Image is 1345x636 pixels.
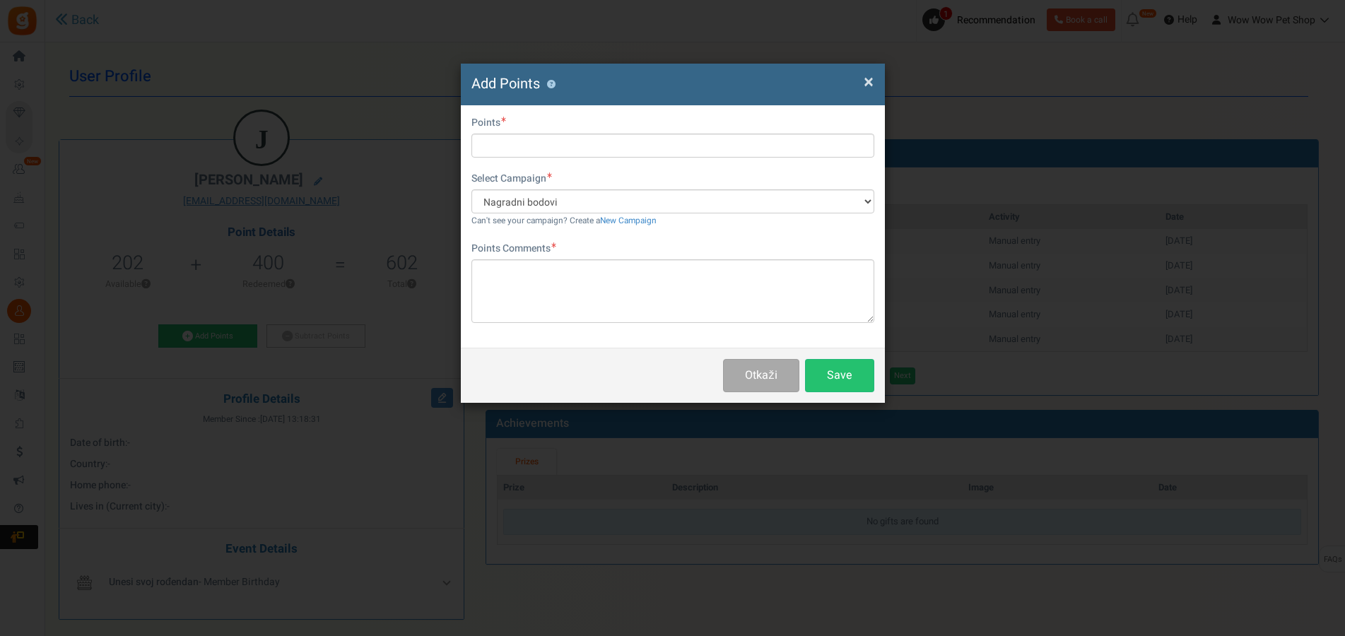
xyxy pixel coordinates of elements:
span: × [864,69,874,95]
button: Open LiveChat chat widget [11,6,54,48]
a: New Campaign [600,215,657,227]
button: Save [805,359,874,392]
label: Points [471,116,506,130]
button: Otkaži [723,359,799,392]
label: Points Comments [471,242,556,256]
span: Add Points [471,73,540,94]
label: Select Campaign [471,172,552,186]
button: ? [547,80,556,89]
small: Can't see your campaign? Create a [471,215,657,227]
